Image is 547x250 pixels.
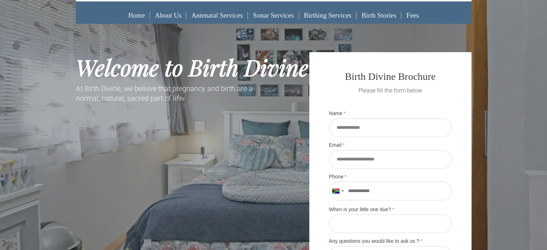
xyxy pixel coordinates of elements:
span: At Birth Divine, we believe that pregnancy and birth are a normal, natural, sacred part of life. [76,84,253,103]
span: Birth Divine Brochure [345,71,436,82]
a: About Us [150,7,186,24]
a: Home [123,7,150,24]
span: Welcome to Birth Divine [76,52,309,82]
a: Fees [401,7,424,24]
input: When is your little one due? [329,214,452,233]
span: Phone [329,174,452,179]
a: Birth Stories [356,7,401,24]
a: Birthing Services [299,7,356,24]
p: Please fill the form below [329,86,452,95]
span: When is your little one due? [329,207,452,212]
button: Selected country [329,182,346,200]
span: Name [329,111,452,116]
a: Antenatal Services [186,7,248,24]
input: Name [329,118,452,137]
input: Phone [329,182,452,200]
span: Any questions you would like to ask us ? [329,238,452,244]
input: Email [329,150,452,169]
span: Email [329,142,452,147]
a: Sonar Services [248,7,298,24]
